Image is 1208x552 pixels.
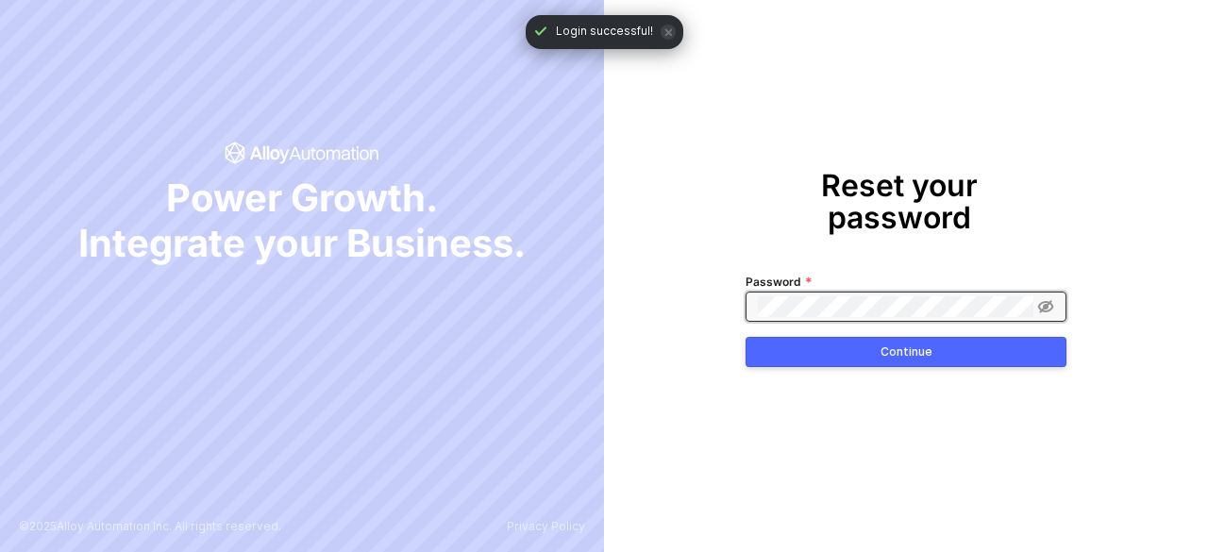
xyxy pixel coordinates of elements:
[225,142,380,164] span: icon-success
[556,23,653,42] span: Login successful!
[507,520,585,533] a: Privacy Policy
[758,296,1033,317] input: Password
[881,344,932,360] div: Continue
[661,25,676,40] span: icon-close
[746,337,1066,367] button: Continue
[746,170,1052,233] h1: Reset your password
[19,520,281,533] p: © 2025 Alloy Automation Inc. All rights reserved.
[78,176,526,266] span: Power Growth. Integrate your Business.
[533,24,548,39] span: icon-check
[746,273,813,292] label: Password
